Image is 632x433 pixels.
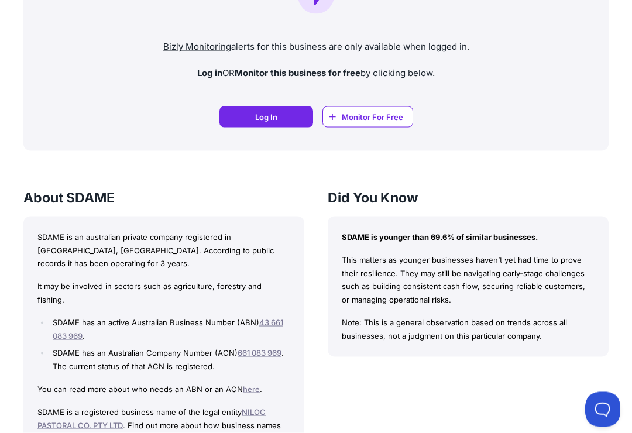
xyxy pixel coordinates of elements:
[50,346,290,373] li: SDAME has an Australian Company Number (ACN) . The current status of that ACN is registered.
[37,280,290,307] p: It may be involved in sectors such as agriculture, forestry and fishing.
[219,106,313,128] a: Log In
[238,348,281,358] a: 661 083 969
[163,41,231,52] a: Bizly Monitoring
[342,253,595,307] p: This matters as younger businesses haven’t yet had time to prove their resilience. They may still...
[235,67,360,78] strong: Monitor this business for free
[23,188,304,207] h3: About SDAME
[33,40,599,54] p: alerts for this business are only available when logged in.
[53,318,283,341] a: 43 661 083 969
[342,231,595,244] p: SDAME is younger than 69.6% of similar businesses.
[322,106,413,128] a: Monitor For Free
[328,188,609,207] h3: Did You Know
[37,231,290,270] p: SDAME is an australian private company registered in [GEOGRAPHIC_DATA], [GEOGRAPHIC_DATA]. Accord...
[33,67,599,80] p: OR by clicking below.
[342,111,403,123] span: Monitor For Free
[50,316,290,343] li: SDAME has an active Australian Business Number (ABN) .
[255,111,277,123] span: Log In
[585,392,620,427] iframe: Toggle Customer Support
[197,67,222,78] strong: Log in
[342,316,595,343] p: Note: This is a general observation based on trends across all businesses, not a judgment on this...
[243,384,260,394] a: here
[37,383,290,396] p: You can read more about who needs an ABN or an ACN .
[37,407,266,430] a: NILOC PASTORAL CO. PTY LTD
